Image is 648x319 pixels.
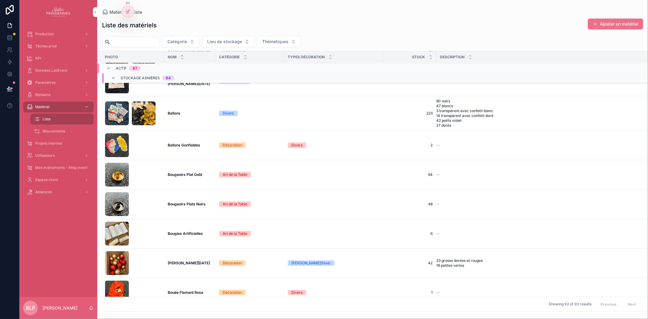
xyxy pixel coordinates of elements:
div: Décoration [223,260,242,266]
a: Boissons [23,89,94,100]
span: Stockage Asnières [121,76,160,81]
span: 42 [387,261,433,266]
span: Photo [105,55,118,60]
span: Boissons [35,92,50,97]
span: BLP [26,304,35,312]
img: App logo [46,7,70,17]
a: [PERSON_NAME][DATE] [168,261,212,266]
strong: Bouée Flamant Rose [168,290,203,295]
span: Projets internes [35,141,62,146]
div: Divers [223,111,234,116]
a: 48 [387,202,433,207]
a: Matériel [23,101,94,112]
span: Liste [43,117,51,122]
a: Paramètres [23,77,94,88]
div: Art de la Table [223,201,247,207]
a: Projets internes [23,138,94,149]
span: Lieu de stockage [207,39,242,45]
span: -- [436,202,440,207]
a: Divers [288,290,379,295]
span: Thématiques [262,39,289,45]
a: Art de la Table [219,231,280,236]
a: Art de la Table [219,201,280,207]
div: Art de la Table [223,172,247,177]
span: -- [436,231,440,236]
a: Ballons Gonflables [168,143,212,148]
div: Décoration [223,142,242,148]
a: 223 [387,111,433,116]
a: Art de la Table [219,172,280,177]
a: Liste [132,9,142,15]
a: Tâches prod [23,41,94,52]
a: -- [436,202,640,207]
a: Décoration [219,290,280,295]
span: Catégorie [167,39,187,45]
a: Utilisateurs [23,150,94,161]
span: Mouvements [43,129,65,134]
span: Matériel [35,105,50,109]
span: 90 noirs 47 blancs 3 transparent avec confetti blanc 14 transparent avec confetti doré 42 petits ... [436,99,626,128]
a: Divers [219,111,280,116]
span: Description [440,55,465,60]
span: Nom [168,55,177,60]
a: Décoration [219,260,280,266]
a: Données LabEvent [23,65,94,76]
span: 64 [387,172,433,177]
span: Données LabEvent [35,68,67,73]
div: Divers [291,142,303,148]
button: Select Button [162,36,200,47]
a: Divers [288,142,379,148]
a: Mes événements - Resp event [23,162,94,173]
a: -- [436,231,640,236]
span: Espace client [35,177,58,182]
span: Matériel [109,9,126,15]
strong: Bougies Artificielles [168,231,203,236]
a: Bouée Flamant Rose [168,290,212,295]
span: Production [35,32,54,36]
strong: Ballons [168,111,180,115]
a: -- [436,290,640,295]
a: [PERSON_NAME]/hiver [288,260,379,266]
p: [PERSON_NAME] [43,305,77,311]
a: 6 [387,231,433,236]
strong: Bougeoirs Plat Gold [168,172,202,177]
a: Matériel [102,9,126,15]
h1: Liste des matériels [102,21,157,29]
span: Mes événements - Resp event [35,165,87,170]
strong: Bougeoirs Plats Noirs [168,202,206,206]
a: -- [436,172,640,177]
button: Select Button [202,36,255,47]
a: 2 [387,143,433,148]
span: Actif [116,66,127,71]
span: Stock [412,55,425,60]
button: Select Button [257,36,301,47]
span: -- [436,290,440,295]
div: Divers [291,290,303,295]
button: Ajouter un matériel [588,19,643,29]
a: 1 [387,290,433,295]
a: Production [23,29,94,39]
div: 64 [166,76,171,81]
strong: [PERSON_NAME][DATE] [168,261,210,265]
span: Tâches prod [35,44,57,49]
div: scrollable content [19,24,97,205]
span: Paramètres [35,80,56,85]
a: Bougeoirs Plat Gold [168,172,212,177]
a: Ballons [168,111,212,116]
a: Absences [23,187,94,197]
div: Décoration [223,290,242,295]
span: Utilisateurs [35,153,55,158]
span: Showing 92 of 92 results [549,302,591,307]
div: 87 [133,66,137,71]
span: -- [436,143,440,148]
span: Catégorie [219,55,240,60]
strong: Ballons Gonflables [168,143,200,147]
div: [PERSON_NAME]/hiver [291,260,331,266]
span: -- [436,172,440,177]
a: 90 noirs 47 blancs 3 transparent avec confetti blanc 14 transparent avec confetti doré 42 petits ... [436,99,640,128]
